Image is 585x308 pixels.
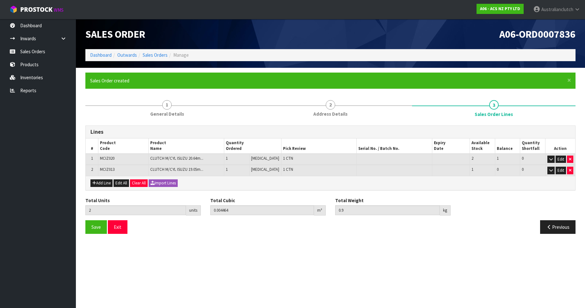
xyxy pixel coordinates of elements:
[210,205,314,215] input: Total Cubic
[480,6,520,11] strong: A06 - ACS NZ PTY LTD
[499,28,576,41] span: A06-ORD0007836
[475,111,513,118] span: Sales Order Lines
[497,167,499,172] span: 0
[489,100,499,110] span: 3
[100,167,114,172] span: MCIZ013
[90,179,113,187] button: Add Line
[224,138,281,154] th: Quantity Ordered
[226,167,228,172] span: 1
[314,205,326,215] div: m³
[117,52,137,58] a: Outwards
[9,5,17,13] img: cube-alt.png
[20,5,52,14] span: ProStock
[567,76,571,85] span: ×
[471,167,473,172] span: 1
[283,167,293,172] span: 1 CTN
[54,7,64,13] small: WMS
[556,167,566,174] button: Edit
[335,197,364,204] label: Total Weight
[150,156,203,161] span: CLUTCH M/CYL ISUZU 20.64m...
[86,138,98,154] th: #
[226,156,228,161] span: 1
[251,167,279,172] span: [MEDICAL_DATA]
[313,111,348,117] span: Address Details
[497,156,499,161] span: 1
[90,129,570,135] h3: Lines
[251,156,279,161] span: [MEDICAL_DATA]
[541,6,573,12] span: Australianclutch
[98,138,149,154] th: Product Code
[471,156,473,161] span: 2
[100,156,114,161] span: MCIZ020
[85,220,107,234] button: Save
[150,111,184,117] span: General Details
[162,100,172,110] span: 1
[326,100,335,110] span: 2
[495,138,520,154] th: Balance
[173,52,189,58] span: Manage
[540,220,576,234] button: Previous
[470,138,495,154] th: Available Stock
[114,179,129,187] button: Edit All
[432,138,470,154] th: Expiry Date
[210,197,235,204] label: Total Cubic
[91,156,93,161] span: 1
[85,197,110,204] label: Total Units
[149,179,178,187] button: Import Lines
[357,138,432,154] th: Serial No. / Batch No.
[91,167,93,172] span: 2
[520,138,545,154] th: Quantity Shortfall
[283,156,293,161] span: 1 CTN
[85,121,576,239] span: Sales Order Lines
[556,156,566,163] button: Edit
[143,52,168,58] a: Sales Orders
[90,52,112,58] a: Dashboard
[150,167,203,172] span: CLUTCH M/CYL ISUZU 19.05m...
[335,205,440,215] input: Total Weight
[91,224,101,230] span: Save
[281,138,357,154] th: Pick Review
[85,205,186,215] input: Total Units
[522,156,524,161] span: 0
[130,179,148,187] button: Clear All
[149,138,224,154] th: Product Name
[545,138,575,154] th: Action
[85,28,145,41] span: Sales Order
[440,205,451,215] div: kg
[522,167,524,172] span: 0
[108,220,127,234] button: Exit
[186,205,201,215] div: units
[90,78,129,84] span: Sales Order created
